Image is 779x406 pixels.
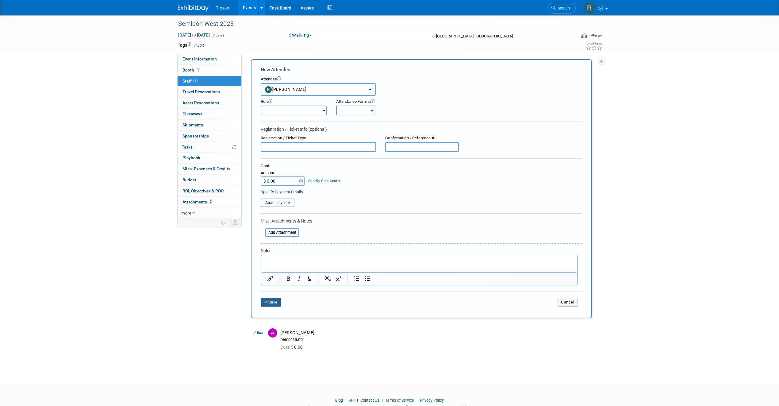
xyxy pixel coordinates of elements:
[280,330,594,336] div: [PERSON_NAME]
[360,398,379,403] a: Contact Us
[286,32,314,39] button: Walking
[268,328,277,338] img: A.jpg
[349,398,355,403] a: API
[280,345,294,350] span: Cost: $
[178,5,209,11] img: ExhibitDay
[261,163,582,169] div: Cost:
[584,2,595,14] img: Ryan Flores
[178,42,204,48] td: Tags
[305,274,315,283] button: Underline
[362,274,373,283] button: Bullet list
[178,120,241,130] a: Shipments
[182,68,201,72] span: Booth
[261,170,305,176] div: Amount
[556,6,570,10] span: Search
[229,218,242,226] td: Toggle Event Tabs
[261,255,577,272] iframe: Rich Text Area
[539,32,603,41] div: Event Format
[265,274,275,283] button: Insert/edit link
[280,337,594,342] div: Demonstrator
[182,145,193,149] span: Tasks
[182,79,198,83] span: Staff
[261,190,303,194] a: Specify Payment Details
[344,398,348,403] span: |
[253,331,263,335] a: Edit
[280,345,305,350] span: 0.00
[182,188,224,193] span: ROI, Objectives & ROO
[216,6,229,10] span: Trexon
[547,3,576,14] a: Search
[211,33,224,37] span: (3 days)
[178,76,241,87] a: Staff1
[178,109,241,119] a: Giveaways
[182,199,213,204] span: Attachments
[588,33,603,38] div: In-Person
[178,186,241,196] a: ROI, Objectives & ROO
[209,199,213,204] span: 2
[333,274,344,283] button: Superscript
[178,131,241,141] a: Sponsorships
[261,126,582,132] div: Registration / Ticket Info (optional)
[182,133,209,138] span: Sponsorships
[182,111,202,116] span: Giveaways
[261,76,582,82] div: Attendee
[182,177,196,182] span: Budget
[191,33,197,37] span: to
[178,54,241,64] a: Event Information
[178,153,241,163] a: Playbook
[265,87,307,92] span: [PERSON_NAME]
[436,34,513,38] span: [GEOGRAPHIC_DATA], [GEOGRAPHIC_DATA]
[182,89,220,94] span: Travel Reservations
[194,43,204,48] a: Edit
[355,398,359,403] span: |
[178,98,241,108] a: Asset Reservations
[261,66,582,73] div: New Attendee
[182,122,203,127] span: Shipments
[308,179,340,183] a: Specify Cost Center
[182,166,230,171] span: Misc. Expenses & Credits
[178,87,241,97] a: Travel Reservations
[294,274,304,283] button: Italic
[178,175,241,185] a: Budget
[182,155,200,160] span: Playbook
[261,248,578,254] div: Notes
[586,42,602,45] div: Event Rating
[336,99,410,105] div: Attendance Format
[182,100,219,105] span: Asset Reservations
[385,135,459,141] div: Confirmation / Reference #:
[261,135,376,141] div: Registration / Ticket Type
[261,298,281,307] button: Save
[283,274,294,283] button: Bold
[178,32,210,38] span: [DATE] [DATE]
[176,18,566,29] div: Semicon West 2025
[261,83,376,96] button: [PERSON_NAME]
[196,68,201,72] span: Booth not reserved yet
[420,398,444,403] a: Privacy Policy
[385,398,414,403] a: Terms of Service
[193,79,198,83] span: 1
[181,211,191,215] span: more
[415,398,419,403] span: |
[335,398,343,403] a: Blog
[178,142,241,153] a: Tasks
[178,164,241,174] a: Misc. Expenses & Credits
[218,218,229,226] td: Personalize Event Tab Strip
[380,398,384,403] span: |
[581,33,587,38] img: Format-Inperson.png
[261,99,327,105] div: Role
[178,65,241,75] a: Booth
[182,56,217,61] span: Event Information
[558,298,578,307] button: Cancel
[261,218,582,224] div: Misc. Attachments & Notes
[323,274,333,283] button: Subscript
[178,197,241,207] a: Attachments2
[351,274,362,283] button: Numbered list
[178,208,241,218] a: more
